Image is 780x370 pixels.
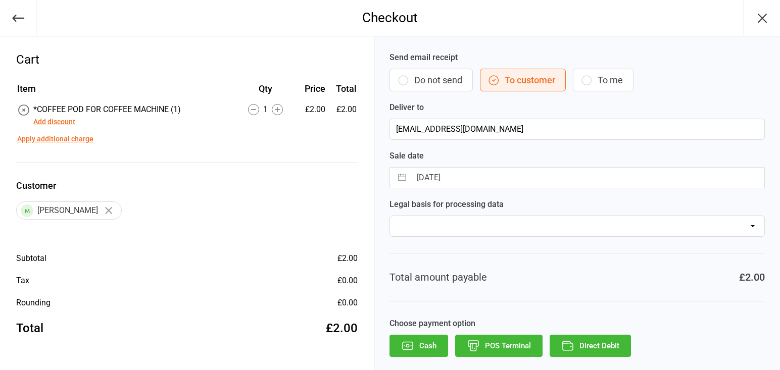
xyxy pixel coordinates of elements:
th: Item [17,82,234,102]
div: £2.00 [297,103,325,116]
button: To customer [480,69,566,91]
label: Customer [16,179,358,192]
td: £2.00 [329,103,357,128]
div: Price [297,82,325,95]
button: Apply additional charge [17,134,93,144]
div: £2.00 [337,252,358,265]
div: £0.00 [337,297,358,309]
button: Cash [389,335,448,357]
div: £2.00 [739,270,765,285]
div: Total [16,319,43,337]
div: Rounding [16,297,51,309]
label: Send email receipt [389,51,765,64]
input: Customer Email [389,119,765,140]
span: *COFFEE POD FOR COFFEE MACHINE (1) [33,104,181,114]
div: 1 [235,103,296,116]
div: £0.00 [337,275,358,287]
div: Cart [16,50,358,69]
th: Total [329,82,357,102]
div: Tax [16,275,29,287]
button: Direct Debit [550,335,631,357]
button: Add discount [33,117,75,127]
div: £2.00 [326,319,358,337]
div: Total amount payable [389,270,487,285]
button: To me [573,69,633,91]
button: POS Terminal [455,335,543,357]
div: Subtotal [16,252,46,265]
label: Legal basis for processing data [389,198,765,210]
div: [PERSON_NAME] [16,201,122,220]
label: Choose payment option [389,318,765,330]
label: Deliver to [389,101,765,114]
label: Sale date [389,150,765,162]
th: Qty [235,82,296,102]
button: Do not send [389,69,473,91]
